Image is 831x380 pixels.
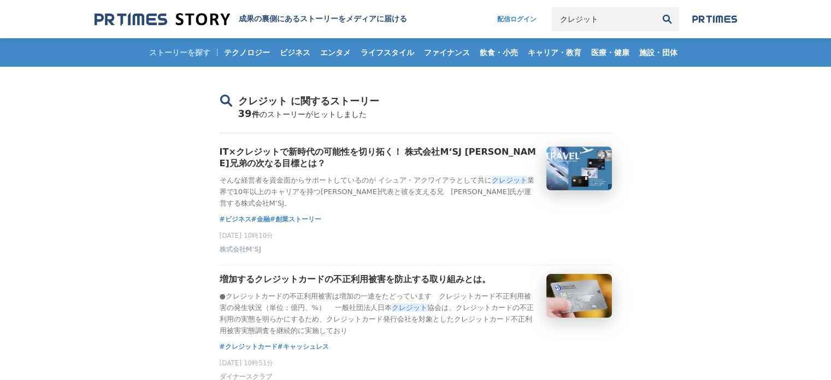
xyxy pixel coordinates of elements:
[275,38,315,67] a: ビジネス
[475,48,522,57] span: 飲食・小売
[95,12,230,27] img: 成果の裏側にあるストーリーをメディアに届ける
[220,341,278,352] a: #クレジットカード
[475,38,522,67] a: 飲食・小売
[275,48,315,57] span: ビジネス
[220,359,612,368] p: [DATE] 10時51分
[356,48,419,57] span: ライフスタイル
[316,38,355,67] a: エンタメ
[587,48,634,57] span: 医療・健康
[692,15,737,24] img: prtimes
[95,12,407,27] a: 成果の裏側にあるストーリーをメディアに届ける 成果の裏側にあるストーリーをメディアに届ける
[220,175,538,209] p: そんな経営者を資金面からサポートしているのが イシュア・アクワイアラとして共に 業界で10年以上のキャリアを持つ[PERSON_NAME]代表と彼を支える兄 [PERSON_NAME]氏が運営す...
[420,38,474,67] a: ファイナンス
[239,14,407,24] h1: 成果の裏側にあるストーリーをメディアに届ける
[220,274,612,336] a: 増加するクレジットカードの不正利用被害を防止する取り組みとは。●クレジットカードの不正利用被害は増加の一途をたどっています クレジットカード不正利用被害の発生状況（単位：億円、%） 一般社団法人...
[655,7,679,31] button: 検索
[635,38,682,67] a: 施設・団体
[635,48,682,57] span: 施設・団体
[270,214,321,225] a: #創業ストーリー
[356,38,419,67] a: ライフスタイル
[220,274,491,285] h3: 増加するクレジットカードの不正利用被害を防止する取り組みとは。
[220,48,274,57] span: テクノロジー
[392,303,427,312] em: クレジット
[220,214,251,225] a: #ビジネス
[420,48,474,57] span: ファイナンス
[523,48,586,57] span: キャリア・教育
[220,248,262,256] a: 株式会社M'SJ
[220,147,612,209] a: IT×クレジットで新時代の可能性を切り拓く！ 株式会社M‘SJ [PERSON_NAME]兄弟の次なる目標とは？そんな経営者を資金面からサポートしているのが イシュア・アクワイアラとして共にクレ...
[587,38,634,67] a: 医療・健康
[220,231,612,241] p: [DATE] 10時10分
[220,291,538,336] p: ●クレジットカードの不正利用被害は増加の一途をたどっています クレジットカード不正利用被害の発生状況（単位：億円、%） 一般社団法人日本 協会は、クレジットカードの不正利用の実態を明らかにするた...
[486,7,547,31] a: 配信ログイン
[278,341,329,352] a: #キャッシュレス
[220,245,262,254] span: 株式会社M'SJ
[492,176,527,184] em: クレジット
[260,110,367,119] span: のストーリーがヒットしました
[252,110,260,119] span: 件
[552,7,655,31] input: キーワードで検索
[220,147,538,169] h3: IT×クレジットで新時代の可能性を切り拓く！ 株式会社M‘SJ [PERSON_NAME]兄弟の次なる目標とは？
[251,214,270,225] a: #金融
[238,95,379,107] span: クレジット に関するストーリー
[220,38,274,67] a: テクノロジー
[220,108,612,133] div: 39
[316,48,355,57] span: エンタメ
[523,38,586,67] a: キャリア・教育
